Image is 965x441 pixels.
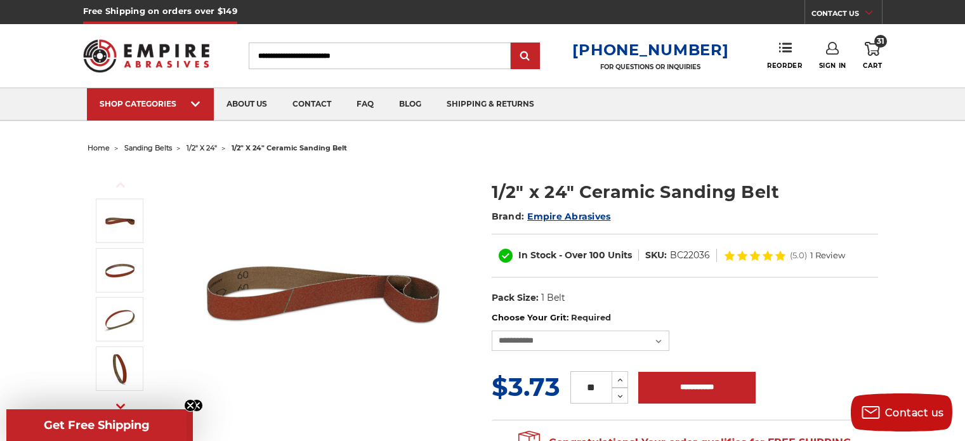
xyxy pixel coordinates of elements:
[608,249,632,261] span: Units
[572,63,728,71] p: FOR QUESTIONS OR INQUIRIES
[104,303,136,335] img: 1/2" x 24" Sanding Belt Cer
[572,41,728,59] a: [PHONE_NUMBER]
[645,249,667,262] dt: SKU:
[280,88,344,121] a: contact
[88,143,110,152] a: home
[513,44,538,69] input: Submit
[670,249,710,262] dd: BC22036
[851,393,952,431] button: Contact us
[863,42,882,70] a: 31 Cart
[492,312,878,324] label: Choose Your Grit:
[104,353,136,385] img: 1/2" x 24" - Ceramic Sanding Belt
[184,399,197,412] button: Close teaser
[589,249,605,261] span: 100
[83,31,210,81] img: Empire Abrasives
[187,143,217,152] a: 1/2" x 24"
[104,254,136,286] img: 1/2" x 24" Ceramic Sanding Belt
[44,418,150,432] span: Get Free Shipping
[6,409,187,441] div: Get Free ShippingClose teaser
[100,99,201,109] div: SHOP CATEGORIES
[105,392,136,419] button: Next
[541,291,565,305] dd: 1 Belt
[105,171,136,199] button: Previous
[518,249,556,261] span: In Stock
[863,62,882,70] span: Cart
[492,180,878,204] h1: 1/2" x 24" Ceramic Sanding Belt
[527,211,610,222] a: Empire Abrasives
[874,35,887,48] span: 31
[767,42,802,69] a: Reorder
[819,62,846,70] span: Sign In
[232,143,347,152] span: 1/2" x 24" ceramic sanding belt
[214,88,280,121] a: about us
[767,62,802,70] span: Reorder
[492,371,560,402] span: $3.73
[885,407,944,419] span: Contact us
[492,211,525,222] span: Brand:
[124,143,172,152] a: sanding belts
[571,312,611,322] small: Required
[559,249,587,261] span: - Over
[810,251,845,260] span: 1 Review
[811,6,882,24] a: CONTACT US
[492,291,539,305] dt: Pack Size:
[434,88,547,121] a: shipping & returns
[190,399,203,412] button: Close teaser
[196,166,450,420] img: 1/2" x 24" Ceramic File Belt
[386,88,434,121] a: blog
[790,251,807,260] span: (5.0)
[344,88,386,121] a: faq
[104,205,136,237] img: 1/2" x 24" Ceramic File Belt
